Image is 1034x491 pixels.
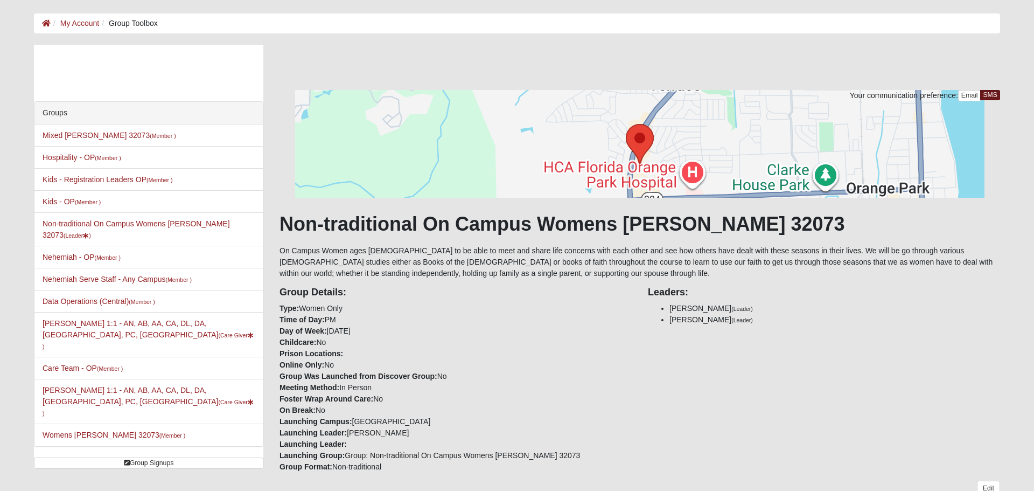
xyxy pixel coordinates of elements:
[669,314,1000,326] li: [PERSON_NAME]
[280,349,343,358] strong: Prison Locations:
[731,317,753,323] small: (Leader)
[34,458,263,469] a: Group Signups
[146,177,172,183] small: (Member )
[280,417,352,426] strong: Launching Campus:
[280,451,345,460] strong: Launching Group:
[60,19,99,27] a: My Account
[280,287,632,299] h4: Group Details:
[43,297,155,306] a: Data Operations (Central)(Member )
[99,18,158,29] li: Group Toolbox
[97,365,123,372] small: (Member )
[95,155,121,161] small: (Member )
[94,254,120,261] small: (Member )
[43,131,176,140] a: Mixed [PERSON_NAME] 32073(Member )
[43,364,123,372] a: Care Team - OP(Member )
[129,299,155,305] small: (Member )
[280,327,327,335] strong: Day of Week:
[280,338,316,347] strong: Childcare:
[43,319,254,350] a: [PERSON_NAME] 1:1 - AN, AB, AA, CA, DL, DA, [GEOGRAPHIC_DATA], PC, [GEOGRAPHIC_DATA](Care Giver)
[43,275,192,283] a: Nehemiah Serve Staff - Any Campus(Member )
[280,372,437,381] strong: Group Was Launched from Discover Group:
[150,133,176,139] small: (Member )
[166,276,192,283] small: (Member )
[669,303,1000,314] li: [PERSON_NAME]
[280,304,299,313] strong: Type:
[958,90,981,101] a: Email
[980,90,1000,100] a: SMS
[280,212,1000,236] h1: Non-traditional On Campus Womens [PERSON_NAME] 32073
[280,383,339,392] strong: Meeting Method:
[43,219,230,239] a: Non-traditional On Campus Womens [PERSON_NAME] 32073(Leader)
[75,199,101,205] small: (Member )
[280,428,347,437] strong: Launching Leader:
[43,253,121,261] a: Nehemiah - OP(Member )
[280,315,325,324] strong: Time of Day:
[280,406,316,414] strong: On Break:
[159,432,185,439] small: (Member )
[271,279,640,473] div: Women Only PM [DATE] No No No In Person No No [GEOGRAPHIC_DATA] [PERSON_NAME] Group: Non-traditio...
[731,306,753,312] small: (Leader)
[43,153,121,162] a: Hospitality - OP(Member )
[64,232,91,239] small: (Leader )
[850,91,958,100] span: Your communication preference:
[34,102,263,125] div: Groups
[43,386,254,417] a: [PERSON_NAME] 1:1 - AN, AB, AA, CA, DL, DA, [GEOGRAPHIC_DATA], PC, [GEOGRAPHIC_DATA](Care Giver)
[43,431,185,439] a: Womens [PERSON_NAME] 32073(Member )
[280,395,373,403] strong: Foster Wrap Around Care:
[43,175,172,184] a: Kids - Registration Leaders OP(Member )
[280,440,347,448] strong: Launching Leader:
[648,287,1000,299] h4: Leaders:
[280,361,324,369] strong: Online Only:
[43,197,101,206] a: Kids - OP(Member )
[280,462,332,471] strong: Group Format:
